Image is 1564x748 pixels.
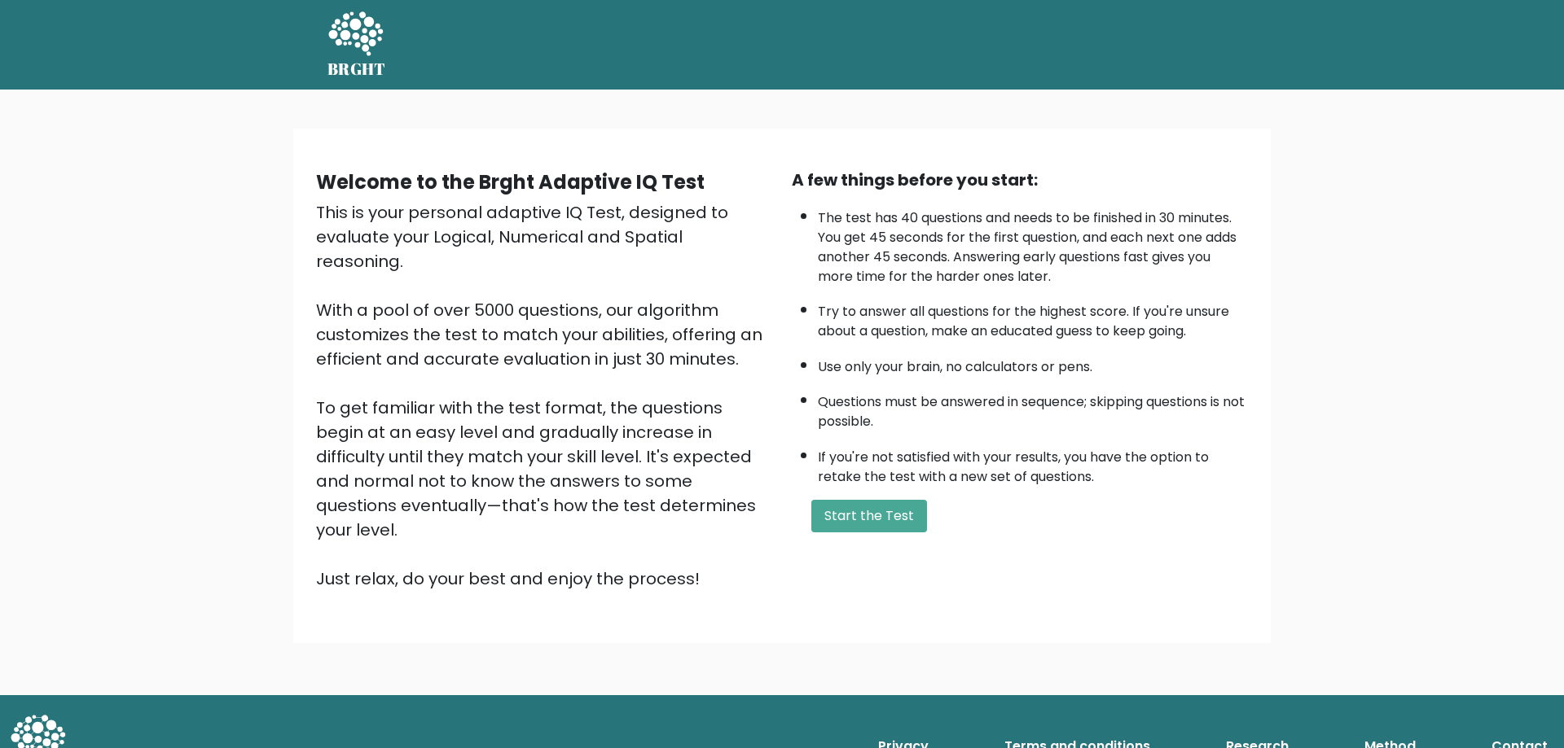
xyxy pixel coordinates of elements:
[818,384,1248,431] li: Questions must be answered in sequence; skipping questions is not possible.
[818,440,1248,487] li: If you're not satisfied with your results, you have the option to retake the test with a new set ...
[818,294,1248,341] li: Try to answer all questions for the highest score. If you're unsure about a question, make an edu...
[316,200,772,591] div: This is your personal adaptive IQ Test, designed to evaluate your Logical, Numerical and Spatial ...
[327,59,386,79] h5: BRGHT
[792,168,1248,192] div: A few things before you start:
[818,200,1248,287] li: The test has 40 questions and needs to be finished in 30 minutes. You get 45 seconds for the firs...
[316,168,705,195] b: Welcome to the Brght Adaptive IQ Test
[811,500,927,532] button: Start the Test
[327,7,386,83] a: BRGHT
[818,349,1248,377] li: Use only your brain, no calculators or pens.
